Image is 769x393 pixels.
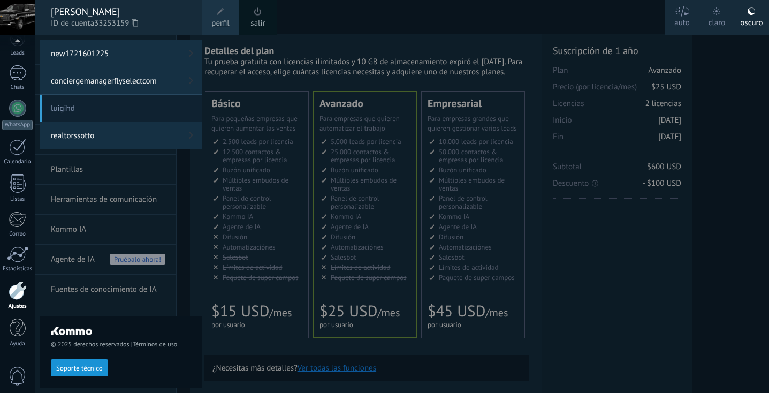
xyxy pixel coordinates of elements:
div: Ayuda [2,341,33,347]
div: [PERSON_NAME] [51,6,191,18]
span: perfil [211,18,229,29]
div: Correo [2,231,33,238]
span: © 2025 derechos reservados | [51,341,191,349]
div: Listas [2,196,33,203]
div: claro [709,7,726,35]
a: conciergemanagerflyselectcom [40,67,202,94]
div: Calendario [2,158,33,165]
div: auto [674,7,690,35]
span: ID de cuenta [51,18,191,29]
button: Soporte técnico [51,359,108,376]
a: salir [250,18,265,29]
div: oscuro [740,7,763,35]
div: Chats [2,84,33,91]
div: Leads [2,50,33,57]
div: WhatsApp [2,120,33,130]
a: new1721601225 [40,40,202,67]
div: Estadísticas [2,266,33,273]
div: Ajustes [2,303,33,310]
span: luigihd [40,95,202,122]
a: realtorssotto [40,122,202,149]
a: Términos de uso [133,341,177,349]
span: 33253159 [94,18,138,29]
a: Soporte técnico [51,364,108,372]
span: Soporte técnico [56,365,103,372]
